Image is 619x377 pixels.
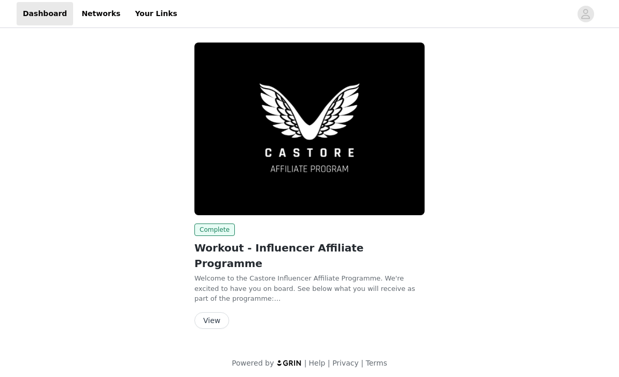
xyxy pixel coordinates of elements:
span: Complete [194,224,235,236]
div: avatar [581,6,590,22]
a: Terms [365,359,387,367]
a: Help [309,359,326,367]
img: Castore [194,43,425,215]
span: | [304,359,307,367]
a: View [194,317,229,325]
button: View [194,312,229,329]
img: logo [276,359,302,366]
a: Dashboard [17,2,73,25]
span: Powered by [232,359,274,367]
span: | [361,359,363,367]
h2: Workout - Influencer Affiliate Programme [194,240,425,271]
a: Networks [75,2,126,25]
p: Welcome to the Castore Influencer Affiliate Programme. We're excited to have you on board. See be... [194,273,425,304]
span: | [328,359,330,367]
a: Your Links [129,2,184,25]
a: Privacy [332,359,359,367]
